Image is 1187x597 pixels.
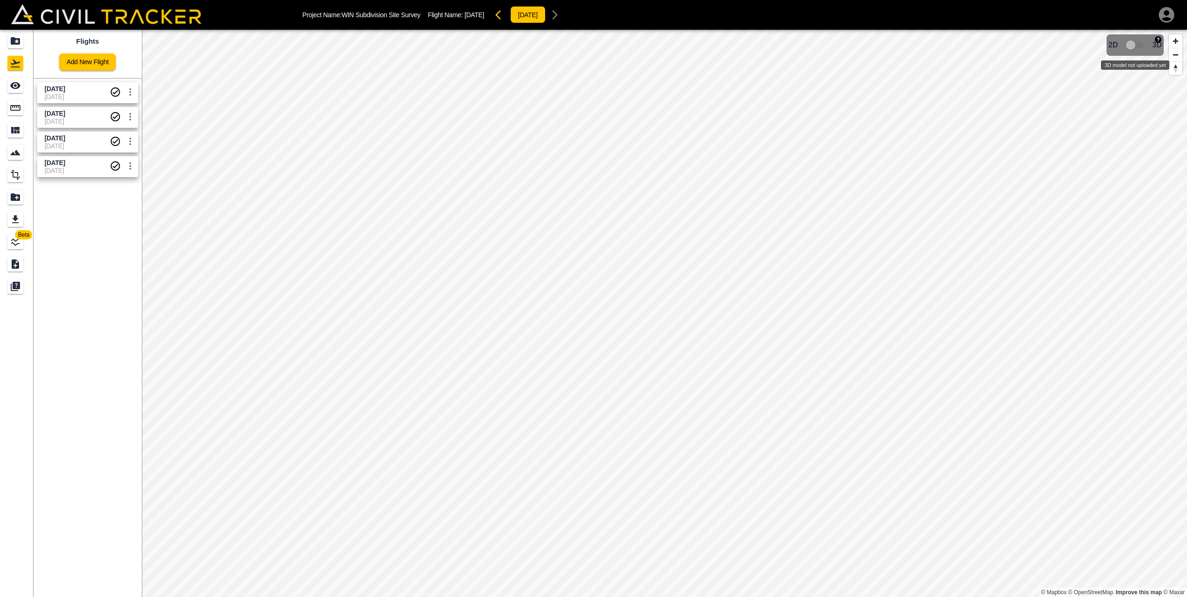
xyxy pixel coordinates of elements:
[1169,61,1182,75] button: Reset bearing to north
[1169,48,1182,61] button: Zoom out
[1068,589,1114,596] a: OpenStreetMap
[1101,60,1169,70] div: 3D model not uploaded yet
[1122,36,1149,54] span: 3D model not uploaded yet
[11,4,201,24] img: Civil Tracker
[465,11,484,19] span: [DATE]
[1153,41,1162,49] span: 3D
[510,6,546,23] button: [DATE]
[428,11,484,19] p: Flight Name:
[1108,41,1118,49] span: 2D
[142,30,1187,597] canvas: Map
[1116,589,1162,596] a: Map feedback
[1163,589,1185,596] a: Maxar
[1169,34,1182,48] button: Zoom in
[302,11,420,19] p: Project Name: WIN Subdivision Site Survey
[1041,589,1067,596] a: Mapbox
